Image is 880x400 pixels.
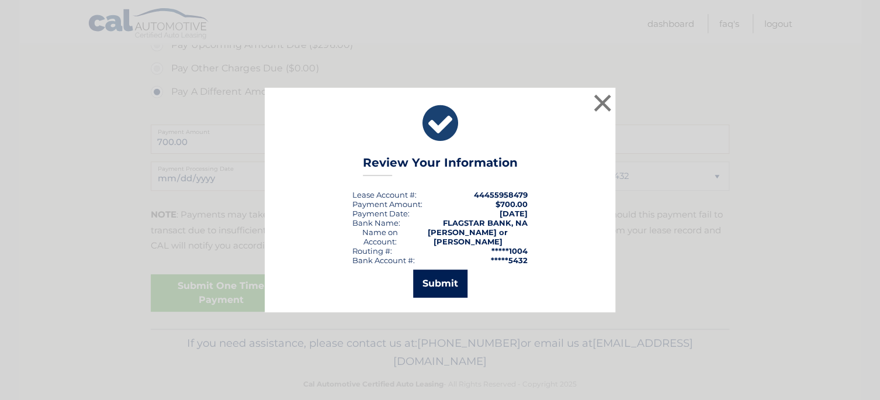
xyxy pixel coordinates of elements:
strong: FLAGSTAR BANK, NA [443,218,528,227]
div: Routing #: [352,246,392,256]
div: Bank Name: [352,218,400,227]
span: Payment Date [352,209,408,218]
button: × [591,91,614,115]
div: Name on Account: [352,227,408,246]
span: [DATE] [500,209,528,218]
h3: Review Your Information [363,156,518,176]
div: Lease Account #: [352,190,417,199]
div: Payment Amount: [352,199,422,209]
div: : [352,209,410,218]
strong: 44455958479 [474,190,528,199]
span: $700.00 [496,199,528,209]
strong: [PERSON_NAME] or [PERSON_NAME] [428,227,508,246]
div: Bank Account #: [352,256,415,265]
button: Submit [413,270,467,298]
